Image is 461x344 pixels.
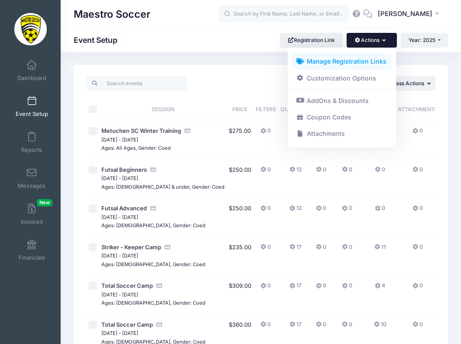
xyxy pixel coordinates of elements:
button: 0 [342,166,352,178]
span: [PERSON_NAME] [378,9,432,19]
button: 0 [260,127,271,139]
input: Search events [86,76,186,91]
img: Maestro Soccer [14,13,47,45]
button: 17 [289,321,302,333]
button: 0 [412,282,423,294]
a: Manage Registration Links [292,53,392,70]
span: Messages [18,182,45,190]
th: Questions [278,91,313,120]
a: Registration Link [280,33,343,48]
button: Year: 2025 [401,33,448,48]
button: 0 [316,204,326,217]
span: Total Soccer Camp [101,321,153,328]
h1: Maestro Soccer [74,4,150,24]
button: 12 [289,166,302,178]
h1: Event Setup [74,35,125,45]
a: InvoicesNew [11,199,52,229]
i: Accepting Credit Card Payments [164,244,171,250]
button: 0 [412,321,423,333]
th: Price [227,91,253,120]
a: Dashboard [11,55,52,86]
td: $250.00 [227,198,253,237]
button: [PERSON_NAME] [372,4,448,24]
button: 17 [289,243,302,256]
span: Attachments [398,106,438,113]
span: Mass Actions [391,80,424,87]
span: Event Setup [16,110,48,118]
button: 4 [375,282,385,294]
button: 12 [289,204,302,217]
button: 0 [412,127,423,139]
td: $250.00 [227,159,253,198]
small: [DATE] - [DATE] [101,137,138,143]
span: Striker - Keeper Camp [101,244,161,251]
span: New [37,199,52,206]
small: [DATE] - [DATE] [101,330,138,336]
th: Filters [253,91,278,120]
button: 0 [412,243,423,256]
button: 0 [260,204,271,217]
a: Event Setup [11,91,52,122]
small: [DATE] - [DATE] [101,292,138,298]
small: Ages: [DEMOGRAPHIC_DATA], Gender: Coed [101,222,205,228]
button: 17 [289,282,302,294]
a: Financials [11,235,52,265]
button: 0 [316,166,326,178]
i: Accepting Credit Card Payments [156,322,162,328]
span: Year: 2025 [409,37,435,43]
a: Attachments [292,125,392,142]
a: AddOns & Discounts [292,93,392,109]
a: Messages [11,163,52,193]
td: $275.00 [227,120,253,159]
th: Attachments [396,91,440,120]
span: Futsal Beginners [101,166,147,173]
a: Customization Options [292,70,392,86]
button: 0 [260,282,271,294]
button: 0 [260,166,271,178]
span: Metuchen SC Winter Training [101,127,181,134]
th: Session [99,91,227,120]
small: Ages: [DEMOGRAPHIC_DATA] & under, Gender: Coed [101,184,224,190]
i: Accepting Credit Card Payments [149,206,156,211]
i: Accepting Credit Card Payments [156,283,162,289]
button: 0 [260,321,271,333]
td: $309.00 [227,275,253,314]
button: 0 [316,282,326,294]
button: 0 [342,243,352,256]
span: Futsal Advanced [101,205,147,212]
button: 0 [342,204,352,217]
small: Ages: All Ages, Gender: Coed [101,145,171,151]
small: Ages: [DEMOGRAPHIC_DATA], Gender: Coed [101,300,205,306]
span: Total Soccer Camp [101,282,153,289]
button: Mass Actions [384,76,435,91]
a: Reports [11,127,52,158]
span: Invoices [21,218,43,225]
i: Accepting Credit Card Payments [149,167,156,173]
button: 0 [375,166,385,178]
button: 11 [374,243,386,256]
a: Coupon Codes [292,109,392,125]
span: Financials [19,254,45,261]
input: Search by First Name, Last Name, or Email... [219,6,349,23]
small: [DATE] - [DATE] [101,253,138,259]
button: 0 [316,321,326,333]
small: [DATE] - [DATE] [101,214,138,220]
button: Actions [347,33,396,48]
small: [DATE] - [DATE] [101,175,138,181]
button: 0 [316,243,326,256]
button: 0 [260,243,271,256]
button: 0 [342,282,352,294]
td: $235.00 [227,237,253,276]
button: 10 [374,321,386,333]
button: 0 [375,204,385,217]
span: Dashboard [17,74,46,82]
button: 0 [412,204,423,217]
i: Accepting Credit Card Payments [184,128,191,134]
span: Reports [21,146,42,154]
span: Questions [280,106,311,113]
small: Ages: [DEMOGRAPHIC_DATA], Gender: Coed [101,261,205,267]
button: 0 [412,166,423,178]
button: 0 [342,321,352,333]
